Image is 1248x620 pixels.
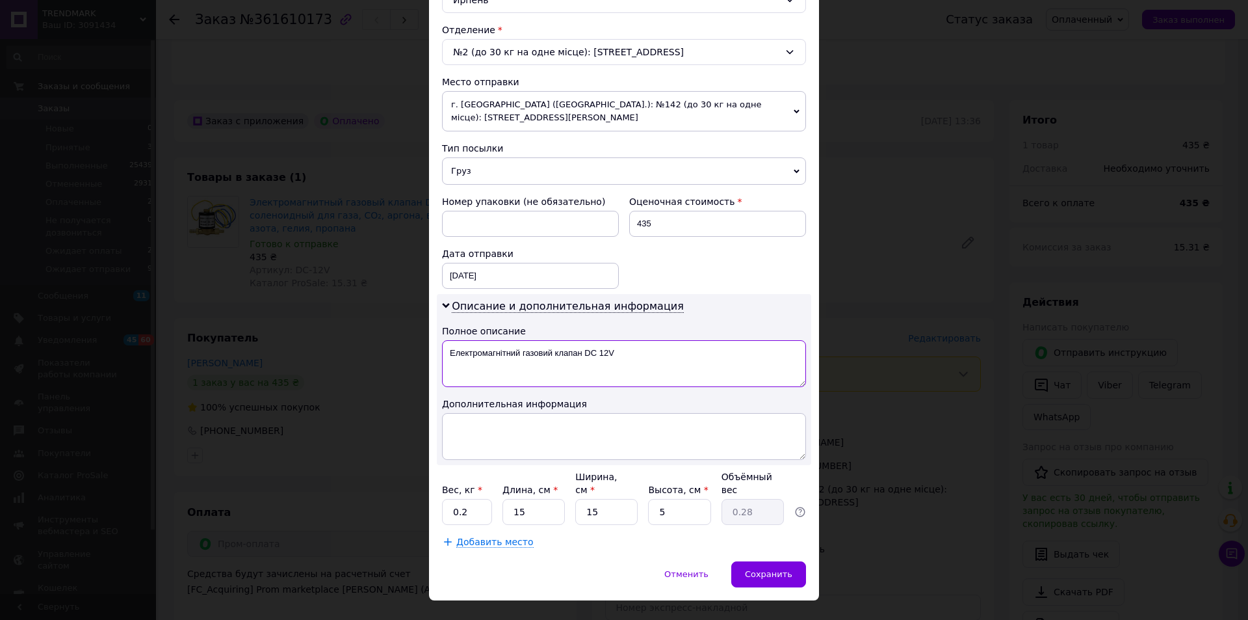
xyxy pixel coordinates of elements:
[442,340,806,387] textarea: Електромагнітний газовий клапан DC 12V
[664,569,708,579] span: Отменить
[721,470,784,496] div: Объёмный вес
[452,300,684,313] span: Описание и дополнительная информация
[456,537,534,548] span: Добавить место
[442,23,806,36] div: Отделение
[745,569,792,579] span: Сохранить
[442,143,503,154] span: Тип посылки
[442,485,482,495] label: Вес, кг
[442,195,619,208] div: Номер упаковки (не обязательно)
[648,485,708,495] label: Высота, см
[442,157,806,185] span: Груз
[502,485,558,495] label: Длина, см
[575,472,617,495] label: Ширина, см
[629,195,806,208] div: Оценочная стоимость
[442,398,806,411] div: Дополнительная информация
[442,325,806,338] div: Полное описание
[442,77,519,87] span: Место отправки
[442,39,806,65] div: №2 (до 30 кг на одне місце): [STREET_ADDRESS]
[442,247,619,260] div: Дата отправки
[442,91,806,131] span: г. [GEOGRAPHIC_DATA] ([GEOGRAPHIC_DATA].): №142 (до 30 кг на одне місце): [STREET_ADDRESS][PERSON...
